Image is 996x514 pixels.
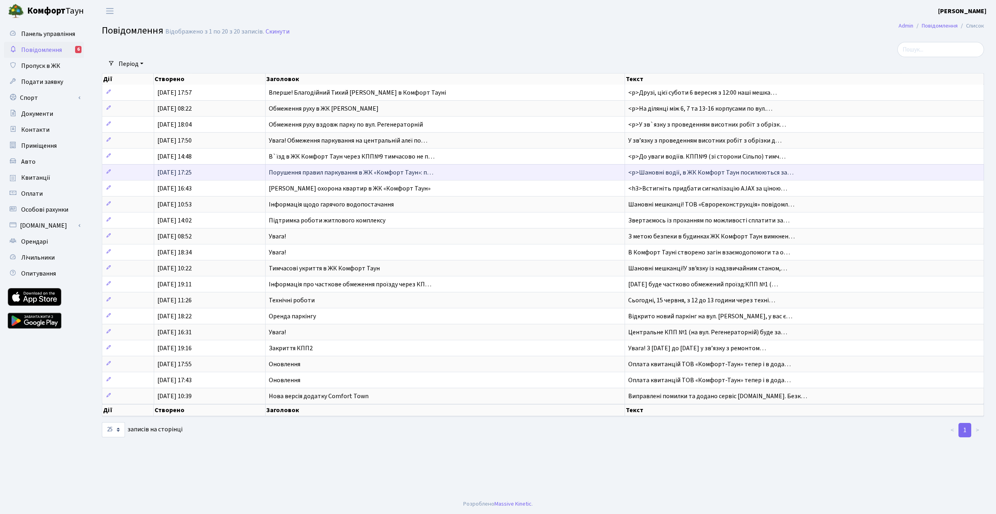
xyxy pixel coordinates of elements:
[628,104,772,113] span: <p>На ділянці між 6, 7 та 13-16 корпусами по вул.…
[27,4,84,18] span: Таун
[21,77,63,86] span: Подати заявку
[21,109,53,118] span: Документи
[154,404,265,416] th: Створено
[75,46,81,53] div: 6
[21,62,60,70] span: Пропуск в ЖК
[628,232,795,241] span: З метою безпеки в будинках ЖК Комфорт Таун вимкнен…
[269,280,431,289] span: Інформація про часткове обмеження проїзду через КП…
[157,152,192,161] span: [DATE] 14:48
[628,152,786,161] span: <p>До уваги водіїв. КПП№9 (зі сторони Сільпо) тимч…
[4,138,84,154] a: Приміщення
[628,344,766,353] span: Увага! З [DATE] до [DATE] у зв’язку з ремонтом…
[4,42,84,58] a: Повідомлення6
[266,73,625,85] th: Заголовок
[100,4,120,18] button: Переключити навігацію
[958,22,984,30] li: Список
[625,404,984,416] th: Текст
[628,264,787,273] span: Шановні мешканці!У зв'язку із надзвичайним станом,…
[157,184,192,193] span: [DATE] 16:43
[4,154,84,170] a: Авто
[269,184,431,193] span: [PERSON_NAME] охорона квартир в ЖК «Комфорт Таун»
[938,6,986,16] a: [PERSON_NAME]
[269,120,423,129] span: Обмеження руху вздовж парку по вул. Регенераторній
[157,216,192,225] span: [DATE] 14:02
[102,73,154,85] th: Дії
[269,312,316,321] span: Оренда паркінгу
[269,232,286,241] span: Увага!
[628,216,790,225] span: Звертаємось із проханням по можливості сплатити за…
[269,248,286,257] span: Увага!
[102,404,154,416] th: Дії
[157,104,192,113] span: [DATE] 08:22
[887,18,996,34] nav: breadcrumb
[21,30,75,38] span: Панель управління
[21,269,56,278] span: Опитування
[4,90,84,106] a: Спорт
[266,404,625,416] th: Заголовок
[4,218,84,234] a: [DOMAIN_NAME]
[157,168,192,177] span: [DATE] 17:25
[21,253,55,262] span: Лічильники
[4,186,84,202] a: Оплати
[628,248,790,257] span: В Комфорт Тауні створено загін взаємодопомоги та о…
[157,360,192,369] span: [DATE] 17:55
[4,26,84,42] a: Панель управління
[628,328,787,337] span: Центральне КПП №1 (на вул. Регенераторній) буде за…
[157,344,192,353] span: [DATE] 19:16
[628,136,782,145] span: У звʼязку з проведенням висотних робіт з обрізки д…
[115,57,147,71] a: Період
[628,376,791,385] span: Оплата квитанцій ТОВ «Комфорт-Таун» тепер і в дода…
[4,106,84,122] a: Документи
[4,202,84,218] a: Особові рахунки
[922,22,958,30] a: Повідомлення
[4,74,84,90] a: Подати заявку
[628,312,792,321] span: Відкрито новий паркінг на вул. [PERSON_NAME], у вас є…
[269,360,300,369] span: Оновлення
[628,392,807,401] span: Виправлені помилки та додано сервіс [DOMAIN_NAME]. Безк…
[157,136,192,145] span: [DATE] 17:50
[21,189,43,198] span: Оплати
[102,422,125,437] select: записів на сторінці
[628,296,775,305] span: Сьогодні, 15 червня, з 12 до 13 години через техні…
[8,3,24,19] img: logo.png
[102,24,163,38] span: Повідомлення
[27,4,65,17] b: Комфорт
[165,28,264,36] div: Відображено з 1 по 20 з 20 записів.
[625,73,984,85] th: Текст
[21,157,36,166] span: Авто
[154,73,265,85] th: Створено
[4,266,84,282] a: Опитування
[269,344,313,353] span: Закриття КПП2
[269,88,446,97] span: Вперше! Благодійний Тихий [PERSON_NAME] в Комфорт Тауні
[628,184,787,193] span: <h3>Встигніть придбати сигналізацію AJAX за ціною…
[4,58,84,74] a: Пропуск в ЖК
[4,170,84,186] a: Квитанції
[157,296,192,305] span: [DATE] 11:26
[4,234,84,250] a: Орендарі
[269,168,433,177] span: Порушення правил паркування в ЖК «Комфорт Таун»: п…
[21,173,50,182] span: Квитанції
[266,28,290,36] a: Скинути
[4,122,84,138] a: Контакти
[628,280,778,289] span: [DATE] буде частково обмежений проїзд:КПП №1 (…
[897,42,984,57] input: Пошук...
[102,422,183,437] label: записів на сторінці
[269,104,379,113] span: Обмеження руху в ЖК [PERSON_NAME]
[269,136,427,145] span: Увага! Обмеження паркування на центральній алеї по…
[21,141,57,150] span: Приміщення
[463,500,533,508] div: Розроблено .
[157,200,192,209] span: [DATE] 10:53
[157,120,192,129] span: [DATE] 18:04
[938,7,986,16] b: [PERSON_NAME]
[157,376,192,385] span: [DATE] 17:43
[269,152,435,161] span: В`їзд в ЖК Комфорт Таун через КПП№9 тимчасово не п…
[269,216,385,225] span: Підтримка роботи житлового комплексу
[269,392,369,401] span: Нова версія додатку Comfort Town
[4,250,84,266] a: Лічильники
[494,500,532,508] a: Massive Kinetic
[157,264,192,273] span: [DATE] 10:22
[157,392,192,401] span: [DATE] 10:39
[21,237,48,246] span: Орендарі
[269,264,380,273] span: Тимчасові укриття в ЖК Комфорт Таун
[269,328,286,337] span: Увага!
